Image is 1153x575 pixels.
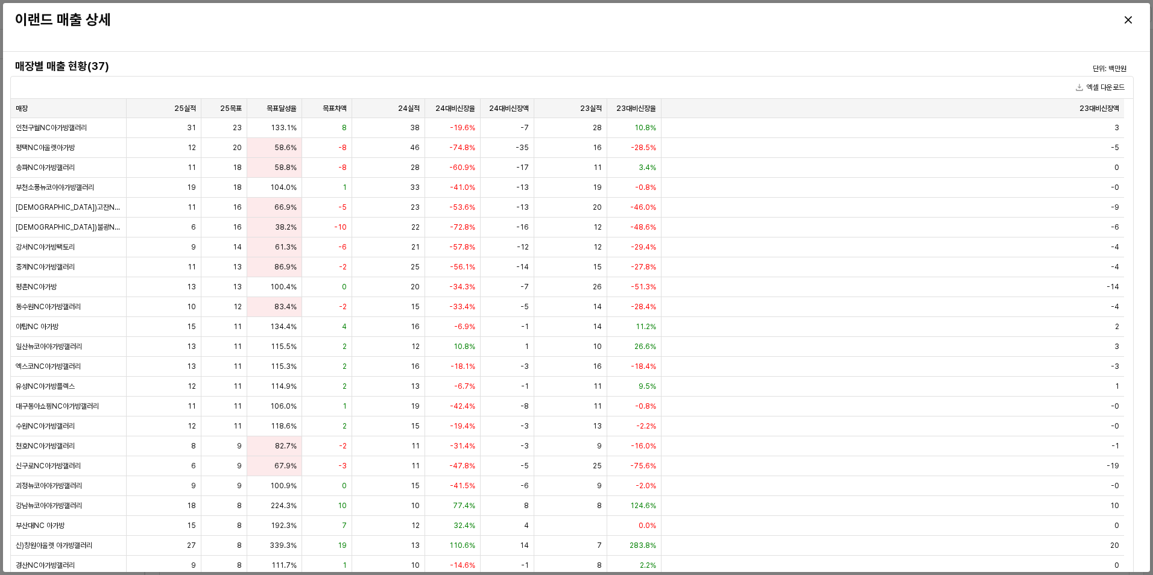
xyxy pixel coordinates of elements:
[450,262,475,272] span: -56.1%
[634,123,656,133] span: 10.8%
[635,401,656,411] span: -0.8%
[449,242,475,252] span: -57.8%
[1111,302,1119,312] span: -4
[16,104,28,113] span: 매장
[270,322,297,331] span: 134.4%
[450,421,475,431] span: -19.4%
[520,481,529,491] span: -6
[631,143,656,152] span: -28.5%
[411,362,420,371] span: 16
[597,441,602,451] span: 9
[411,421,420,431] span: 15
[411,401,420,411] span: 19
[267,104,297,113] span: 목표달성율
[343,342,347,351] span: 2
[450,123,475,133] span: -19.6%
[233,183,242,192] span: 18
[271,501,297,511] span: 224.3%
[16,461,81,471] span: 신구로NC아가방갤러리
[339,262,347,272] span: -2
[16,541,92,550] span: 신)창원아울렛 아가방갤러리
[453,521,475,530] span: 32.4%
[593,322,602,331] span: 14
[411,501,420,511] span: 10
[237,541,242,550] span: 8
[520,441,529,451] span: -3
[188,401,196,411] span: 11
[630,222,656,232] span: -48.6%
[16,143,75,152] span: 평택NC아울렛아가방
[636,322,656,331] span: 11.2%
[593,262,602,272] span: 15
[524,521,529,530] span: 4
[525,342,529,351] span: 1
[593,401,602,411] span: 11
[274,143,297,152] span: 58.6%
[275,441,297,451] span: 82.7%
[1114,521,1119,530] span: 0
[237,481,242,491] span: 9
[343,183,347,192] span: 1
[334,222,347,232] span: -10
[411,521,420,530] span: 12
[191,461,196,471] span: 6
[187,302,196,312] span: 10
[450,183,475,192] span: -41.0%
[191,561,196,570] span: 9
[630,461,656,471] span: -75.6%
[449,163,475,172] span: -60.9%
[450,401,475,411] span: -42.4%
[411,222,420,232] span: 22
[1110,541,1119,550] span: 20
[237,501,242,511] span: 8
[16,421,75,431] span: 수원NC아가방갤러리
[410,123,420,133] span: 38
[191,242,196,252] span: 9
[453,342,475,351] span: 10.8%
[1115,322,1119,331] span: 2
[16,203,121,212] span: [DEMOGRAPHIC_DATA])고잔NC아가방
[516,262,529,272] span: -14
[631,242,656,252] span: -29.4%
[16,401,99,411] span: 대구동아쇼핑NC아가방갤러리
[435,104,475,113] span: 24대비신장율
[339,302,347,312] span: -2
[16,382,75,391] span: 유성NC아가방플렉스
[639,521,656,530] span: 0.0%
[233,242,242,252] span: 14
[454,322,475,331] span: -6.9%
[188,163,196,172] span: 11
[631,302,656,312] span: -28.4%
[187,322,196,331] span: 15
[1111,242,1119,252] span: -4
[593,143,602,152] span: 16
[188,382,196,391] span: 12
[411,322,420,331] span: 16
[520,401,529,411] span: -8
[450,561,475,570] span: -14.6%
[1110,501,1119,511] span: 10
[411,441,420,451] span: 11
[174,104,196,113] span: 25실적
[1114,561,1119,570] span: 0
[630,541,656,550] span: 283.8%
[343,382,347,391] span: 2
[270,481,297,491] span: 100.9%
[342,521,347,530] span: 7
[454,382,475,391] span: -6.7%
[220,104,242,113] span: 25목표
[187,521,196,530] span: 15
[1114,123,1119,133] span: 3
[520,421,529,431] span: -3
[516,183,529,192] span: -13
[516,163,529,172] span: -17
[270,183,297,192] span: 104.0%
[597,501,602,511] span: 8
[16,123,87,133] span: 인천구월NC아가방갤러리
[16,222,121,232] span: [DEMOGRAPHIC_DATA])불광NC 아가방
[271,561,297,570] span: 111.7%
[520,282,529,292] span: -7
[187,183,196,192] span: 19
[187,501,196,511] span: 18
[1071,80,1129,95] button: 엑셀 다운로드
